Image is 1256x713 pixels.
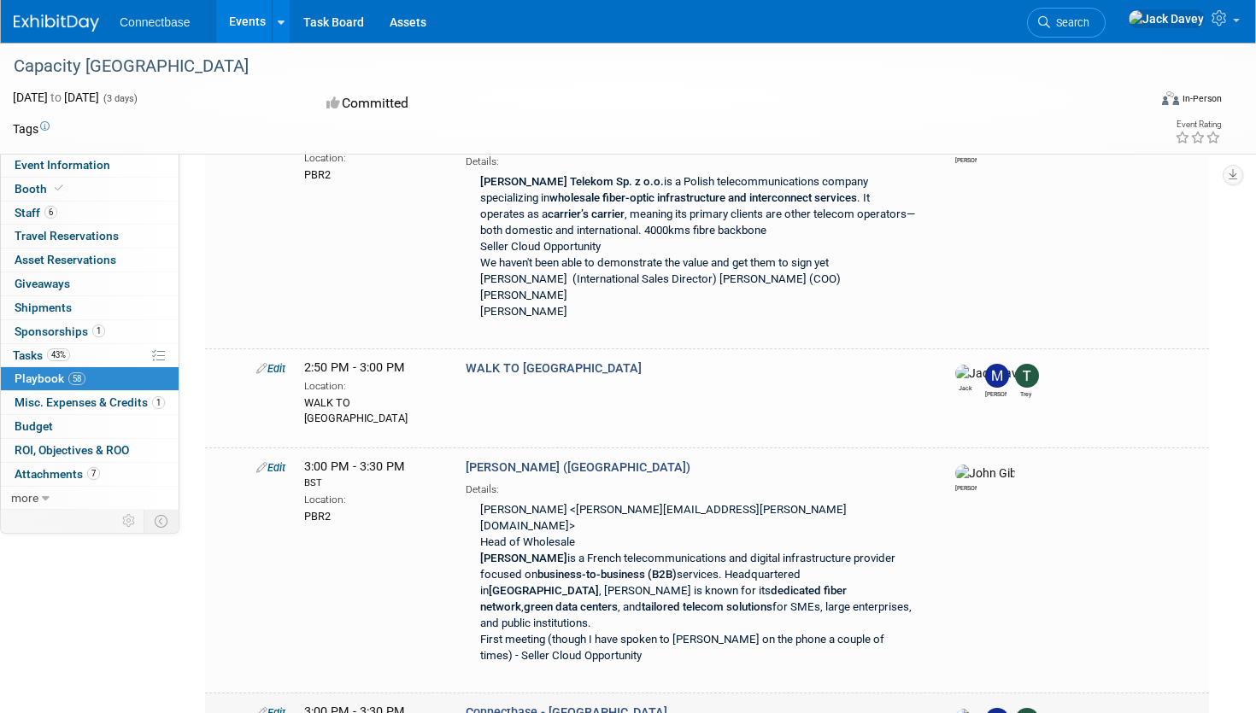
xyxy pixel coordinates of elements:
b: dedicated fiber network [480,584,847,613]
a: Travel Reservations [1,225,179,248]
a: more [1,487,179,510]
span: Booth [15,182,67,196]
b: wholesale fiber-optic infrastructure and interconnect services [549,191,857,204]
span: Budget [15,419,53,433]
b: [PERSON_NAME] Telekom Sp. z o.o. [480,175,664,188]
td: Personalize Event Tab Strip [114,510,144,532]
a: ROI, Objectives & ROO [1,439,179,462]
div: is a Polish telecommunications company specializing in . It operates as a , meaning its primary c... [466,169,925,327]
span: 2:50 PM - 3:00 PM [304,360,405,375]
span: WALK TO [GEOGRAPHIC_DATA] [466,361,642,376]
span: Shipments [15,301,72,314]
td: Tags [13,120,50,137]
b: carrier’s carrier [548,207,625,220]
a: Misc. Expenses & Credits1 [1,391,179,414]
img: Jack Davey [1128,9,1205,28]
span: ROI, Objectives & ROO [15,443,129,457]
div: Capacity [GEOGRAPHIC_DATA] [8,51,1119,82]
td: Toggle Event Tabs [144,510,179,532]
img: ExhibitDay [14,15,99,32]
div: WALK TO [GEOGRAPHIC_DATA] [304,394,440,426]
a: Sponsorships1 [1,320,179,343]
div: Location: [304,490,440,507]
span: 1 [152,396,165,409]
div: Jack Davey [955,382,977,393]
span: more [11,491,38,505]
a: Tasks43% [1,344,179,367]
div: Event Format [1042,89,1222,114]
img: John Giblin [955,465,1015,482]
div: Details: [466,477,925,497]
span: Travel Reservations [15,229,119,243]
span: 43% [47,348,70,361]
div: Committed [321,89,707,119]
span: to [48,91,64,104]
a: Giveaways [1,272,179,295]
a: Staff6 [1,202,179,225]
span: Event Information [15,158,110,172]
a: Edit [256,362,285,375]
a: Edit [256,461,285,474]
div: PBR2 [304,507,440,524]
img: Format-Inperson.png [1162,91,1179,105]
b: [GEOGRAPHIC_DATA] [489,584,599,597]
span: 7 [87,467,100,480]
div: John Giblin [955,154,977,165]
span: 6 [44,206,57,219]
span: Giveaways [15,277,70,290]
div: BST [304,476,440,490]
a: Booth [1,178,179,201]
img: Mary Ann Rose [985,364,1009,388]
span: Staff [15,206,57,219]
div: Mary Ann Rose [985,388,1007,399]
div: John Giblin [955,482,977,493]
div: In-Person [1182,92,1222,105]
span: Misc. Expenses & Credits [15,395,165,409]
a: Playbook58 [1,367,179,390]
img: Trey Willis [1015,364,1039,388]
a: Asset Reservations [1,248,179,272]
div: Location: [304,377,440,394]
span: Playbook [15,371,85,385]
span: [DATE] [DATE] [13,91,99,104]
b: [PERSON_NAME] [480,552,567,564]
span: Asset Reservations [15,253,116,266]
span: Connectbase [120,15,191,29]
a: Budget [1,415,179,438]
div: Location: [304,149,440,166]
span: 58 [68,372,85,385]
a: Attachments7 [1,463,179,486]
a: Search [1027,8,1106,38]
span: Sponsorships [15,324,105,338]
span: 3:00 PM - 3:30 PM [304,459,440,489]
a: Shipments [1,296,179,319]
span: Attachments [15,467,100,481]
div: Event Rating [1175,120,1221,129]
span: (3 days) [102,93,138,104]
b: business-to-business (B2B) [537,568,677,581]
div: [PERSON_NAME] <[PERSON_NAME][EMAIL_ADDRESS][PERSON_NAME][DOMAIN_NAME]> Head of Wholesale is a Fre... [466,497,925,671]
span: Search [1050,16,1089,29]
a: Event Information [1,154,179,177]
div: Trey Willis [1015,388,1036,399]
span: [PERSON_NAME] ([GEOGRAPHIC_DATA]) [466,460,690,475]
div: Details: [466,149,925,169]
span: Tasks [13,348,70,362]
b: green data centers [524,600,618,613]
b: tailored telecom solutions [642,600,772,613]
img: Jack Davey [955,365,1016,382]
i: Booth reservation complete [55,184,63,193]
span: 1 [92,324,105,337]
div: PBR2 [304,166,440,183]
